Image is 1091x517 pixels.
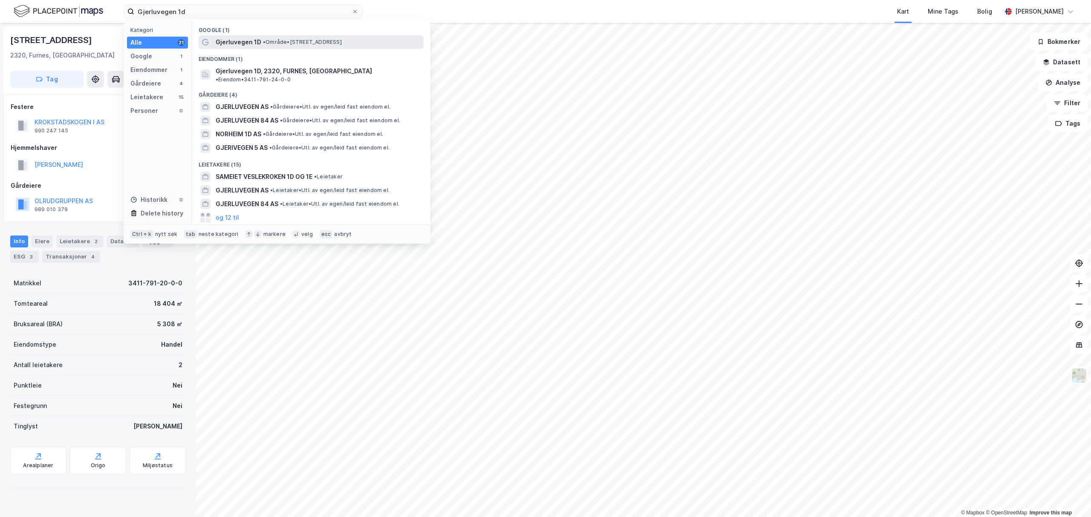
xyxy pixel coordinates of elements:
button: Tag [10,71,84,88]
span: • [280,117,283,124]
div: markere [263,231,286,238]
div: Hjemmelshaver [11,143,185,153]
div: [PERSON_NAME] [1015,6,1064,17]
span: GJERLUVEGEN AS [216,185,268,195]
div: 3411-791-20-0-0 [128,278,182,288]
div: Festegrunn [14,401,47,411]
div: 1 [178,53,185,60]
div: Gårdeiere (4) [192,85,430,100]
div: Arealplaner [23,462,53,469]
input: Søk på adresse, matrikkel, gårdeiere, leietakere eller personer [134,5,352,18]
div: 989 010 379 [35,206,68,213]
div: Kontrollprogram for chat [1048,476,1091,517]
div: 4 [178,80,185,87]
div: Eiere [32,236,53,247]
div: [STREET_ADDRESS] [10,33,94,47]
span: Leietaker • Utl. av egen/leid fast eiendom el. [280,201,399,207]
span: Eiendom • 3411-791-24-0-0 [216,76,291,83]
div: Kart [897,6,909,17]
span: Gårdeiere • Utl. av egen/leid fast eiendom el. [269,144,390,151]
div: esc [320,230,333,238]
div: Alle [130,37,142,48]
div: velg [301,231,313,238]
div: Leietakere [130,92,163,102]
div: 3 [27,253,35,261]
span: GJERLUVEGEN 84 AS [216,199,278,209]
div: 0 [178,107,185,114]
div: Leietakere (15) [192,155,430,170]
div: 4 [89,253,97,261]
div: Matrikkel [14,278,41,288]
a: Improve this map [1030,510,1072,516]
span: • [314,173,317,180]
div: 5 308 ㎡ [157,319,182,329]
div: Historikk [130,195,167,205]
div: [PERSON_NAME] [133,421,182,431]
div: neste kategori [199,231,239,238]
span: GJERLUVEGEN 84 AS [216,115,278,126]
span: • [263,131,266,137]
a: Mapbox [961,510,984,516]
div: Eiendommer [130,65,167,75]
span: • [280,201,283,207]
div: Mine Tags [928,6,958,17]
span: • [216,76,218,83]
span: Gårdeiere • Utl. av egen/leid fast eiendom el. [270,103,390,110]
div: Google (1) [192,20,430,35]
div: 0 [178,196,185,203]
div: 21 [178,39,185,46]
span: GJERLUVEGEN AS [216,102,268,112]
button: Datasett [1036,54,1088,71]
div: 2 [92,237,100,246]
div: Personer [130,106,158,116]
div: Google [130,51,152,61]
div: Gårdeiere [130,78,161,89]
div: 1 [178,66,185,73]
span: Leietaker [314,173,343,180]
span: • [263,39,266,45]
span: • [270,187,273,193]
div: Gårdeiere [11,181,185,191]
img: Z [1071,368,1087,384]
iframe: Chat Widget [1048,476,1091,517]
div: 990 247 145 [35,127,68,134]
div: Bruksareal (BRA) [14,319,63,329]
span: Gjerluvegen 1D, 2320, FURNES, [GEOGRAPHIC_DATA] [216,66,372,76]
div: Tomteareal [14,299,48,309]
div: 15 [178,94,185,101]
div: ESG [10,251,39,263]
div: Nei [173,401,182,411]
div: Eiendomstype [14,339,56,350]
span: Gårdeiere • Utl. av egen/leid fast eiendom el. [280,117,400,124]
span: NORHEIM 1D AS [216,129,261,139]
div: nytt søk [155,231,178,238]
div: Handel [161,339,182,350]
div: Miljøstatus [143,462,173,469]
button: Analyse [1038,74,1088,91]
div: Bolig [977,6,992,17]
div: Leietakere [56,236,104,247]
div: Eiendommer (1) [192,49,430,64]
span: GJERIVEGEN 5 AS [216,143,268,153]
span: Gjerluvegen 1D [216,37,261,47]
span: Gårdeiere • Utl. av egen/leid fast eiendom el. [263,131,383,138]
div: 2 [179,360,182,370]
div: Kategori [130,27,188,33]
span: • [269,144,272,151]
button: Bokmerker [1030,33,1088,50]
span: SAMEIET VESLEKROKEN 1D OG 1E [216,172,312,182]
button: Filter [1047,95,1088,112]
div: Ctrl + k [130,230,153,238]
div: Origo [91,462,106,469]
div: Datasett [107,236,139,247]
div: Punktleie [14,380,42,391]
div: Tinglyst [14,421,38,431]
button: og 12 til [216,213,239,223]
div: Nei [173,380,182,391]
div: 2320, Furnes, [GEOGRAPHIC_DATA] [10,50,115,60]
span: • [270,103,273,110]
div: tab [184,230,197,238]
div: Festere [11,102,185,112]
img: logo.f888ab2527a4732fd821a326f86c7f29.svg [14,4,103,19]
span: Område • [STREET_ADDRESS] [263,39,342,46]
